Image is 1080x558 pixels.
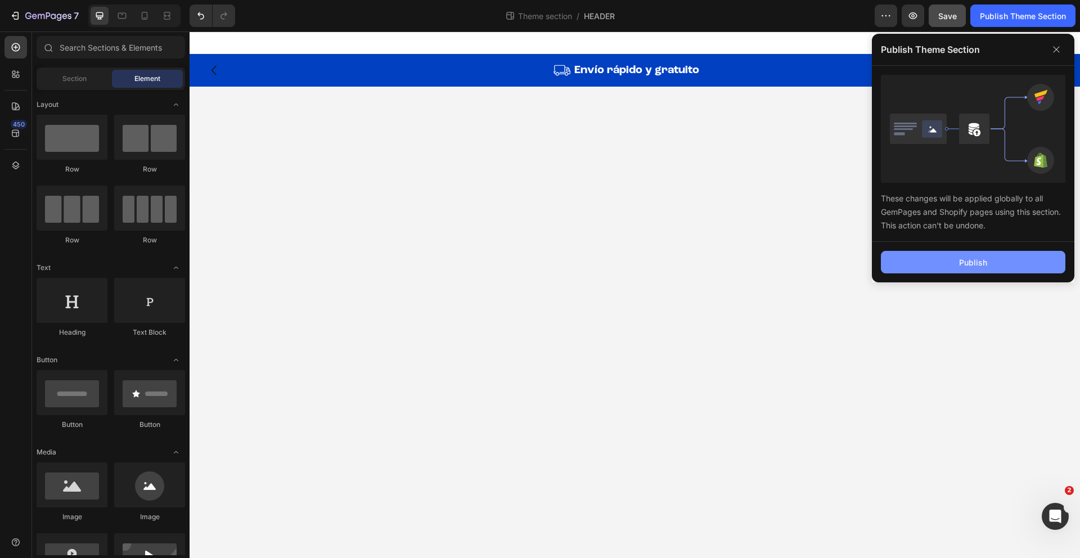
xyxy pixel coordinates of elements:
div: Row [114,164,185,174]
span: Theme section [516,10,574,22]
div: Button [37,420,107,430]
span: Envío rápido y gratuito [385,33,510,44]
div: Undo/Redo [190,4,235,27]
button: Publish [881,251,1065,273]
div: Text Block [114,327,185,337]
iframe: Design area [190,31,1080,558]
p: Publish Theme Section [881,43,980,56]
span: Element [134,74,160,84]
span: Toggle open [167,96,185,114]
span: Toggle open [167,443,185,461]
p: 7 [74,9,79,22]
span: 2 [1065,486,1074,495]
button: Publish Theme Section [970,4,1075,27]
span: / [577,10,579,22]
div: These changes will be applied globally to all GemPages and Shopify pages using this section. This... [881,183,1065,232]
div: Image [114,512,185,522]
span: Layout [37,100,58,110]
div: Row [37,164,107,174]
div: Heading [37,327,107,337]
span: HEADER [584,10,615,22]
span: Section [62,74,87,84]
div: Publish Theme Section [980,10,1066,22]
span: Toggle open [167,351,185,369]
button: Save [929,4,966,27]
span: Toggle open [167,259,185,277]
span: Text [37,263,51,273]
div: Row [114,235,185,245]
iframe: Intercom live chat [1042,503,1069,530]
div: Button [114,420,185,430]
div: Publish [959,256,987,268]
div: Row [37,235,107,245]
span: Button [37,355,57,365]
div: Image [37,512,107,522]
button: 7 [4,4,84,27]
input: Search Sections & Elements [37,36,185,58]
button: Carousel Next Arrow [850,23,881,55]
span: Media [37,447,56,457]
div: 450 [11,120,27,129]
span: Save [938,11,957,21]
